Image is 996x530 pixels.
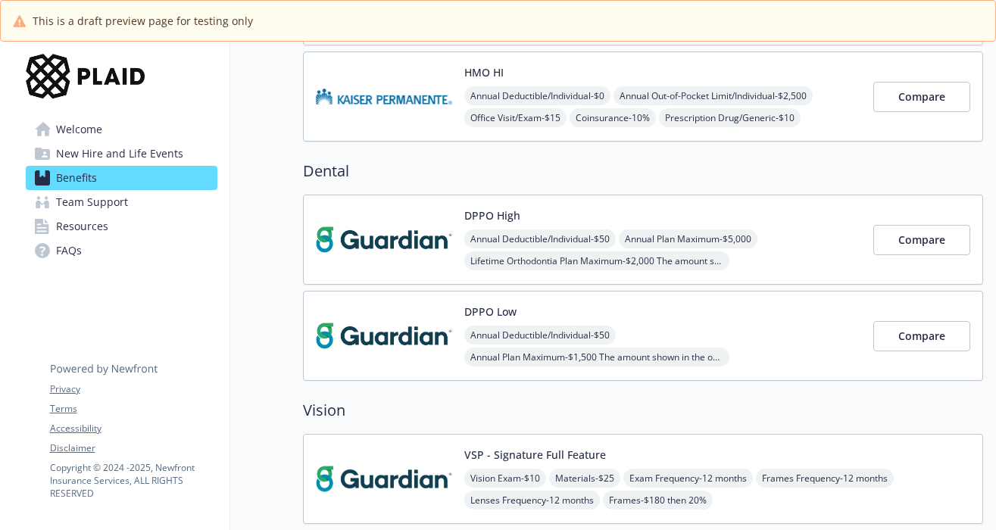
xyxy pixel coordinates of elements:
a: New Hire and Life Events [26,142,217,166]
p: Copyright © 2024 - 2025 , Newfront Insurance Services, ALL RIGHTS RESERVED [50,461,217,500]
span: Exam Frequency - 12 months [623,469,753,488]
button: VSP - Signature Full Feature [464,447,606,463]
a: Team Support [26,190,217,214]
button: Compare [873,321,970,351]
span: Annual Deductible/Individual - $0 [464,86,610,105]
img: Kaiser Permanente of Hawaii carrier logo [316,64,452,129]
a: Privacy [50,382,217,396]
span: Annual Plan Maximum - $1,500 The amount shown in the out of network field is your combined Calend... [464,348,729,366]
span: Office Visit/Exam - $15 [464,108,567,127]
a: Benefits [26,166,217,190]
span: Benefits [56,166,97,190]
h2: Vision [303,399,983,422]
h2: Dental [303,160,983,182]
span: Resources [56,214,108,238]
a: Resources [26,214,217,238]
span: Materials - $25 [549,469,620,488]
span: Compare [898,89,945,104]
span: New Hire and Life Events [56,142,183,166]
span: FAQs [56,238,82,263]
span: Annual Deductible/Individual - $50 [464,229,616,248]
span: Compare [898,232,945,247]
span: Annual Plan Maximum - $5,000 [619,229,757,248]
a: Disclaimer [50,441,217,455]
span: Welcome [56,117,102,142]
span: Lenses Frequency - 12 months [464,491,600,510]
span: Frames - $180 then 20% [603,491,713,510]
a: Terms [50,402,217,416]
span: Frames Frequency - 12 months [756,469,894,488]
button: Compare [873,225,970,255]
span: Compare [898,329,945,343]
span: Annual Out-of-Pocket Limit/Individual - $2,500 [614,86,813,105]
button: DPPO High [464,207,520,223]
span: Annual Deductible/Individual - $50 [464,326,616,344]
button: HMO HI [464,64,504,80]
span: Prescription Drug/Generic - $10 [659,108,801,127]
img: Guardian carrier logo [316,447,452,511]
a: Accessibility [50,422,217,435]
span: Team Support [56,190,128,214]
span: Coinsurance - 10% [570,108,656,127]
button: Compare [873,82,970,112]
a: Welcome [26,117,217,142]
img: Guardian carrier logo [316,304,452,368]
button: DPPO Low [464,304,517,320]
span: This is a draft preview page for testing only [33,13,253,29]
span: Lifetime Orthodontia Plan Maximum - $2,000 The amount shown in the out of network field is your c... [464,251,729,270]
a: FAQs [26,238,217,263]
span: Vision Exam - $10 [464,469,546,488]
img: Guardian carrier logo [316,207,452,272]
